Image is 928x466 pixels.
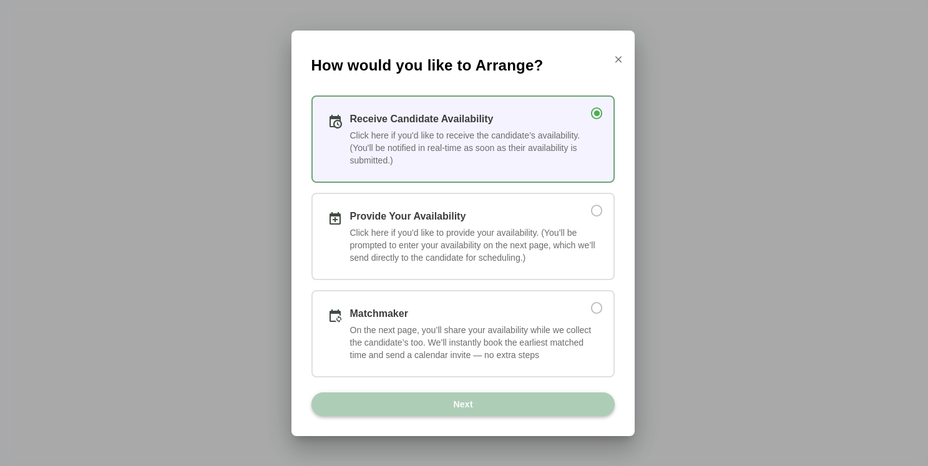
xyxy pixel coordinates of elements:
div: Click here if you'd like to receive the candidate’s availability. (You'll be notified in real-tim... [350,129,598,167]
div: Matchmaker [350,306,574,321]
div: Receive Candidate Availability [350,112,598,127]
div: Click here if you'd like to provide your availability. (You’ll be prompted to enter your availabi... [350,226,598,264]
div: On the next page, you’ll share your availability while we collect the candidate’s too. We’ll inst... [350,324,598,361]
div: Provide Your Availability [350,209,574,224]
span: Next [452,392,473,416]
button: Next [311,392,615,416]
span: How would you like to Arrange? [311,56,544,75]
